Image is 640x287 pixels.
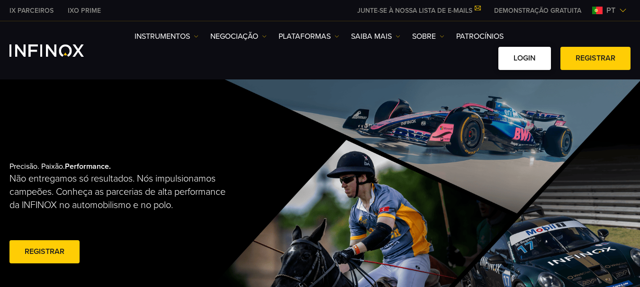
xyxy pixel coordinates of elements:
a: JUNTE-SE À NOSSA LISTA DE E-MAILS [350,7,487,15]
div: Precisão. Paixão. [9,147,289,281]
a: NEGOCIAÇÃO [210,31,267,42]
a: INFINOX [61,6,108,16]
a: Registrar [560,47,631,70]
a: Instrumentos [135,31,198,42]
a: SOBRE [412,31,444,42]
a: Registrar [9,240,80,263]
a: INFINOX Logo [9,44,106,57]
a: Saiba mais [351,31,400,42]
a: Login [498,47,551,70]
a: INFINOX [2,6,61,16]
a: Patrocínios [456,31,504,42]
strong: Performance. [65,162,111,171]
span: pt [603,5,619,16]
p: Não entregamos só resultados. Nós impulsionamos campeões. Conheça as parcerias de alta performanc... [9,172,233,212]
a: INFINOX MENU [487,6,588,16]
a: PLATAFORMAS [279,31,339,42]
